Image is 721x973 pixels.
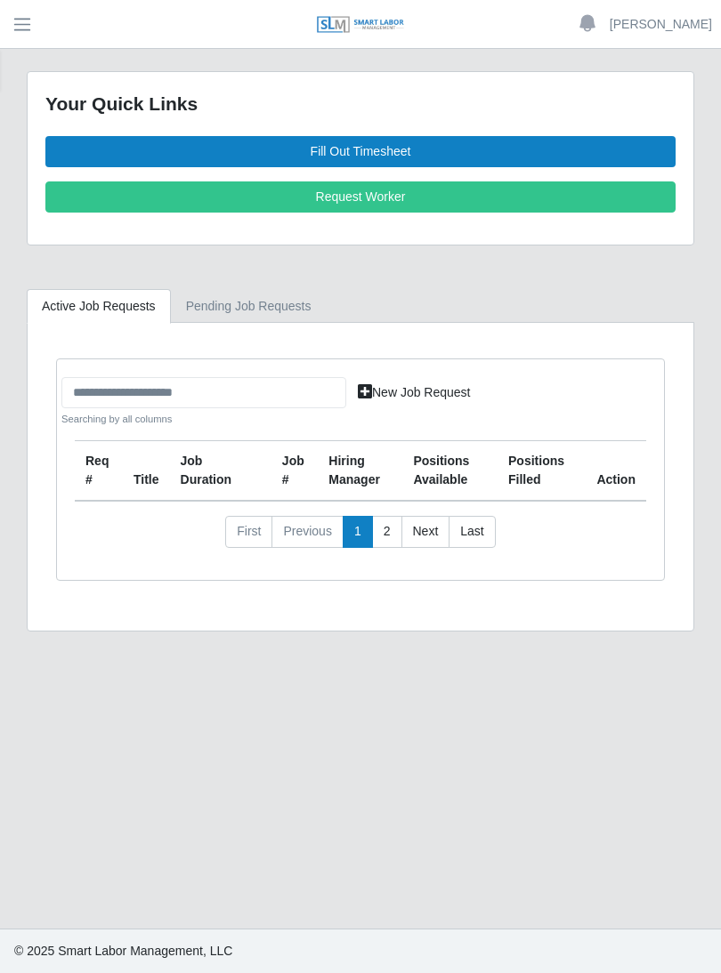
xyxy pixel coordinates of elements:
[45,90,676,118] div: Your Quick Links
[402,441,498,502] th: Positions Available
[45,181,676,213] a: Request Worker
[27,289,171,324] a: Active Job Requests
[75,441,123,502] th: Req #
[316,15,405,35] img: SLM Logo
[449,516,495,548] a: Last
[586,441,646,502] th: Action
[346,377,482,408] a: New Job Request
[610,15,712,34] a: [PERSON_NAME]
[170,441,250,502] th: Job Duration
[45,136,676,167] a: Fill Out Timesheet
[372,516,402,548] a: 2
[401,516,450,548] a: Next
[61,412,346,427] small: Searching by all columns
[14,944,232,958] span: © 2025 Smart Labor Management, LLC
[123,441,170,502] th: Title
[343,516,373,548] a: 1
[171,289,327,324] a: Pending Job Requests
[75,516,646,562] nav: pagination
[498,441,586,502] th: Positions Filled
[271,441,318,502] th: Job #
[318,441,402,502] th: Hiring Manager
